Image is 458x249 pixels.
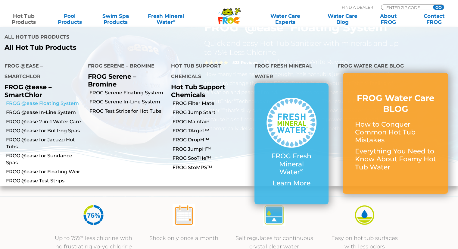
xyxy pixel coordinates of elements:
[5,32,224,44] h4: All Hot Tub Products
[353,204,376,226] img: icon-atease-easy-on
[6,100,83,107] a: FROG @ease Floating System
[355,93,436,115] h3: FROG Water Care BLOG
[98,13,133,25] a: Swim SpaProducts
[6,137,83,150] a: FROG @ease for Jacuzzi Hot Tubs
[5,83,79,98] p: FROG @ease – SmartChlor
[144,13,188,25] a: Fresh MineralWater∞
[263,204,285,226] img: atease-icon-self-regulates
[173,118,250,125] a: FROG Maintain
[6,13,42,25] a: Hot TubProducts
[342,5,373,10] p: Find A Dealer
[6,109,83,116] a: FROG @ease In-Line System
[355,147,436,171] p: Everything You Need to Know About Foamy Hot Tub Water
[173,128,250,134] a: FROG TArget™
[52,13,87,25] a: PoolProducts
[6,153,83,166] a: FROG @ease for Sundance Spas
[88,61,162,73] h4: FROG Serene – Bromine
[173,18,175,23] sup: ∞
[89,99,167,105] a: FROG Serene In-Line System
[173,155,250,162] a: FROG SooTHe™
[6,118,83,125] a: FROG @ease 2-in-1 Water Care
[386,5,426,10] input: Zip Code Form
[88,73,162,88] p: FROG Serene – Bromine
[266,98,317,190] a: FROG Fresh Mineral Water∞ Learn More
[266,152,317,176] p: FROG Fresh Mineral Water
[89,108,167,115] a: FROG Test Strips for Hot Tubs
[6,169,83,175] a: FROG @ease for Floating Weir
[89,90,167,96] a: FROG Serene Floating System
[433,5,444,10] input: GO
[355,121,436,144] p: How to Conquer Common Hot Tub Mistakes
[5,61,79,83] h4: FROG @ease – SmartChlor
[173,146,250,153] a: FROG JumpH™
[6,178,83,184] a: FROG @ease Test Strips
[325,13,360,25] a: Water CareBlog
[355,93,436,174] a: FROG Water Care BLOG How to Conquer Common Hot Tub Mistakes Everything You Need to Know About Foa...
[82,204,105,226] img: icon-atease-75percent-less
[256,13,314,25] a: Water CareExperts
[173,164,250,171] a: FROG StoMPS™
[171,83,225,98] a: Hot Tub Support Chemicals
[416,13,452,25] a: ContactFROG
[6,128,83,134] a: FROG @ease for Bullfrog Spas
[5,44,224,52] a: All Hot Tub Products
[300,167,304,173] sup: ∞
[266,179,317,187] p: Learn More
[171,61,245,83] h4: Hot Tub Support Chemicals
[173,204,195,226] img: atease-icon-shock-once
[173,109,250,116] a: FROG Jump Start
[338,61,453,73] h4: FROG Water Care Blog
[370,13,406,25] a: AboutFROG
[173,137,250,143] a: FROG DropH™
[254,61,329,83] h4: FROG Fresh Mineral Water
[173,100,250,107] a: FROG Filter Mate
[145,234,223,242] p: Shock only once a month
